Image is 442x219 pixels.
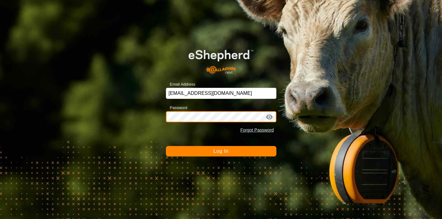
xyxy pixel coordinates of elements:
label: Email Address [166,81,195,87]
span: Log In [213,148,228,154]
button: Log In [166,146,276,156]
input: Email Address [166,88,276,99]
label: Password [166,105,187,111]
img: E-shepherd Logo [177,41,265,78]
a: Forgot Password [240,128,274,132]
